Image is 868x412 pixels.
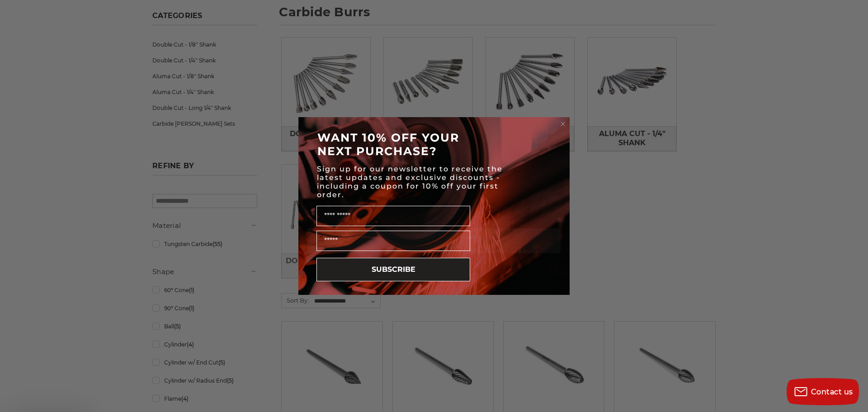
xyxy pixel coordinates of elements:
span: Contact us [811,388,853,396]
input: Email [316,231,470,251]
button: Contact us [787,378,859,405]
span: WANT 10% OFF YOUR NEXT PURCHASE? [317,131,459,158]
button: SUBSCRIBE [316,258,470,281]
button: Close dialog [558,119,567,128]
span: Sign up for our newsletter to receive the latest updates and exclusive discounts - including a co... [317,165,503,199]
